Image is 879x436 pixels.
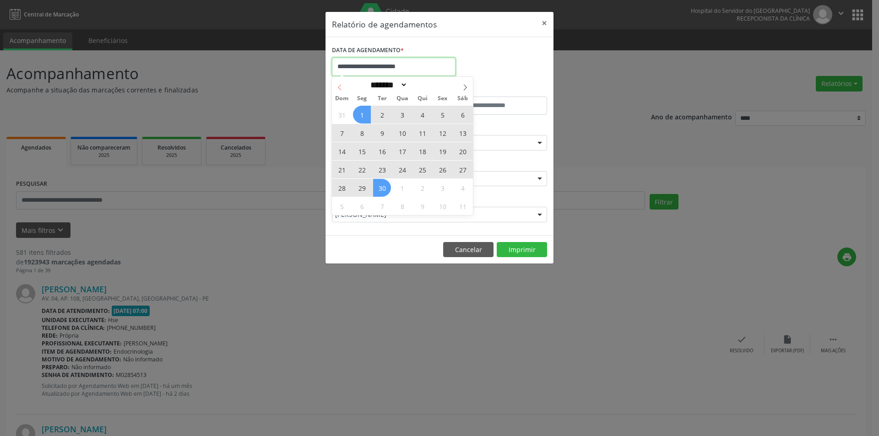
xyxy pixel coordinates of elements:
span: Setembro 16, 2025 [373,142,391,160]
span: Outubro 5, 2025 [333,197,351,215]
span: Setembro 7, 2025 [333,124,351,142]
input: Year [407,80,438,90]
span: Setembro 20, 2025 [454,142,472,160]
label: ATÉ [442,82,547,97]
span: Setembro 30, 2025 [373,179,391,197]
span: Outubro 6, 2025 [353,197,371,215]
span: Setembro 27, 2025 [454,161,472,178]
span: Setembro 3, 2025 [393,106,411,124]
span: Qua [392,96,412,102]
span: Seg [352,96,372,102]
span: Setembro 24, 2025 [393,161,411,178]
span: Setembro 23, 2025 [373,161,391,178]
span: Setembro 6, 2025 [454,106,472,124]
span: Setembro 29, 2025 [353,179,371,197]
span: Outubro 10, 2025 [434,197,451,215]
span: Setembro 8, 2025 [353,124,371,142]
span: Outubro 7, 2025 [373,197,391,215]
span: Setembro 5, 2025 [434,106,451,124]
button: Imprimir [497,242,547,258]
span: Setembro 11, 2025 [413,124,431,142]
span: Setembro 1, 2025 [353,106,371,124]
span: Setembro 14, 2025 [333,142,351,160]
span: Setembro 12, 2025 [434,124,451,142]
span: Outubro 9, 2025 [413,197,431,215]
span: Qui [412,96,433,102]
span: Outubro 8, 2025 [393,197,411,215]
span: Setembro 25, 2025 [413,161,431,178]
span: Setembro 15, 2025 [353,142,371,160]
span: Outubro 11, 2025 [454,197,472,215]
span: Setembro 13, 2025 [454,124,472,142]
h5: Relatório de agendamentos [332,18,437,30]
span: Setembro 10, 2025 [393,124,411,142]
label: DATA DE AGENDAMENTO [332,43,404,58]
span: Dom [332,96,352,102]
span: Outubro 4, 2025 [454,179,472,197]
select: Month [367,80,407,90]
span: Setembro 17, 2025 [393,142,411,160]
span: Ter [372,96,392,102]
span: Sex [433,96,453,102]
span: Setembro 9, 2025 [373,124,391,142]
button: Cancelar [443,242,494,258]
button: Close [535,12,553,34]
span: Agosto 31, 2025 [333,106,351,124]
span: Setembro 26, 2025 [434,161,451,178]
span: Setembro 22, 2025 [353,161,371,178]
span: Setembro 2, 2025 [373,106,391,124]
span: Outubro 2, 2025 [413,179,431,197]
span: Setembro 18, 2025 [413,142,431,160]
span: Setembro 28, 2025 [333,179,351,197]
span: Setembro 4, 2025 [413,106,431,124]
span: Outubro 1, 2025 [393,179,411,197]
span: Sáb [453,96,473,102]
span: Outubro 3, 2025 [434,179,451,197]
span: Setembro 19, 2025 [434,142,451,160]
span: Setembro 21, 2025 [333,161,351,178]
